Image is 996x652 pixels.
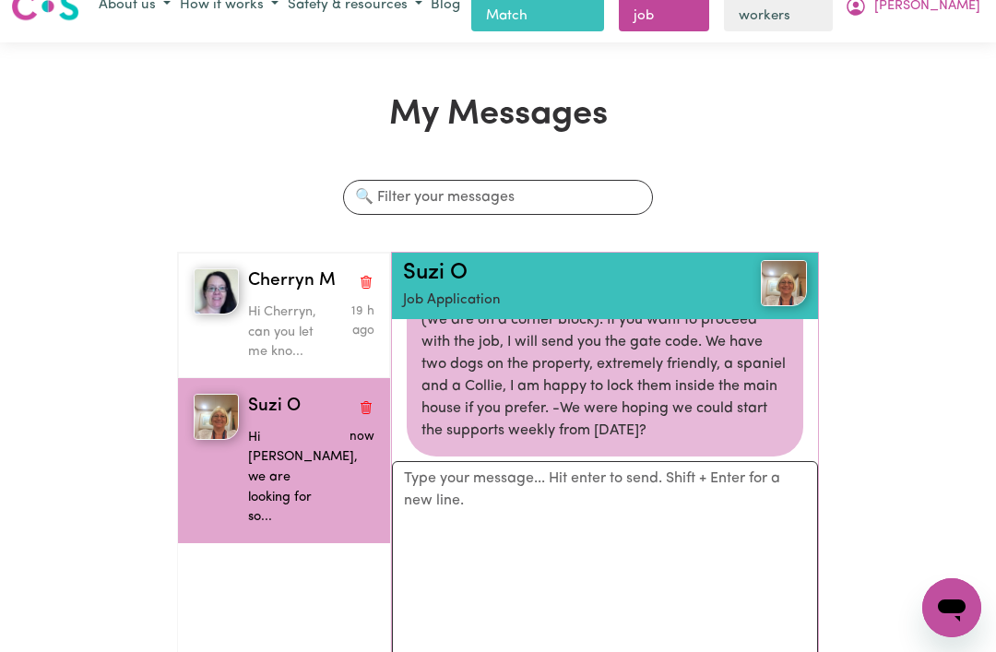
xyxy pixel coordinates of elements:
iframe: Button to launch messaging window [922,578,981,637]
span: Message sent on August 2, 2025 [350,431,374,443]
div: [DATE] [407,456,803,478]
button: Delete conversation [358,270,374,294]
input: 🔍 Filter your messages [343,180,653,215]
img: Suzi O [194,394,239,440]
button: Cherryn MCherryn MDelete conversationHi Cherryn, can you let me kno...Message sent on August 1, 2025 [178,253,390,378]
button: Delete conversation [358,395,374,419]
h1: My Messages [177,94,819,136]
a: Suzi O [403,262,468,284]
p: Job Application [403,290,740,312]
p: Hi [PERSON_NAME], we are looking for so... [248,428,333,528]
img: Cherryn M [194,268,239,314]
p: Hi Cherryn, can you let me kno... [248,302,333,362]
span: Cherryn M [248,268,336,295]
span: Suzi O [248,394,301,421]
a: Suzi O [740,260,807,306]
span: Message sent on August 1, 2025 [351,305,374,336]
img: View Suzi O's profile [761,260,807,306]
button: Suzi OSuzi ODelete conversationHi [PERSON_NAME], we are looking for so...Message sent on August 2... [178,378,390,543]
